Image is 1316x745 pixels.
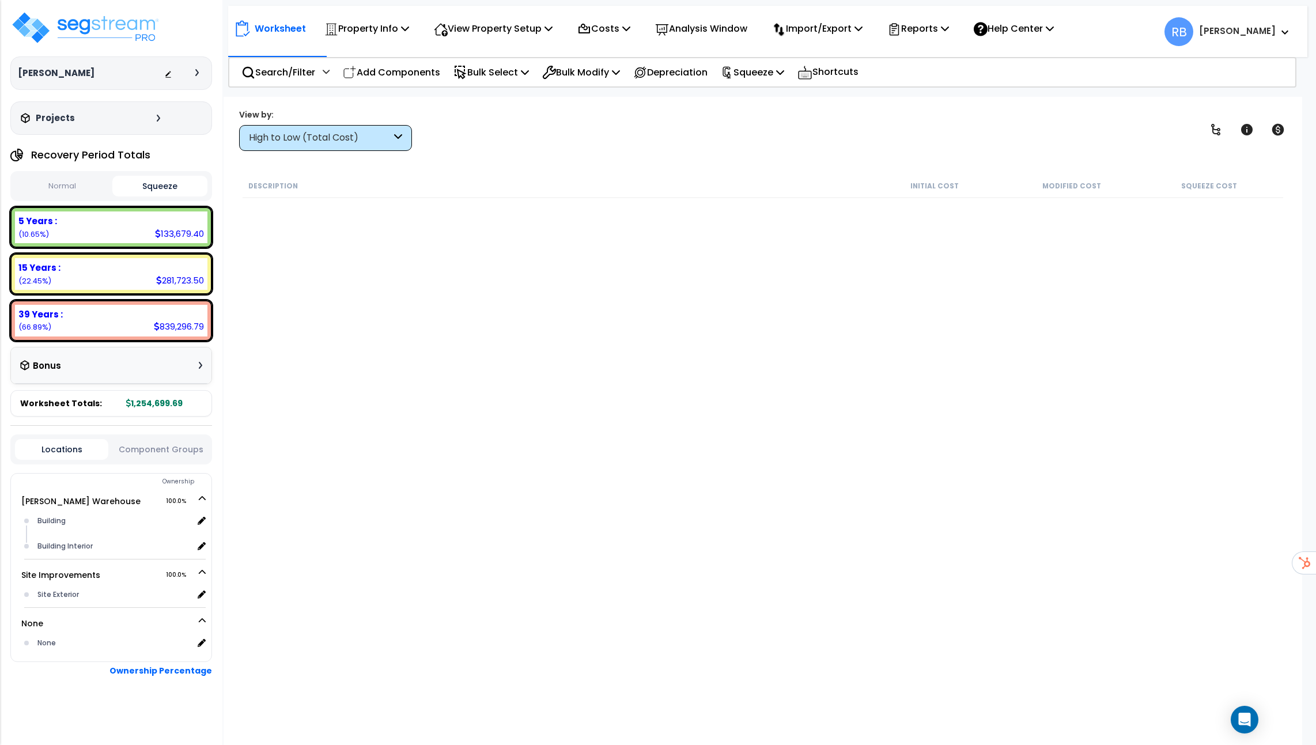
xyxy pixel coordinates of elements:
span: Worksheet Totals: [20,398,102,409]
div: Building [35,514,193,528]
small: Modified Cost [1042,181,1101,191]
b: [PERSON_NAME] [1199,25,1276,37]
span: 100.0% [166,494,196,508]
div: Add Components [336,59,447,86]
button: Locations [15,439,108,460]
small: Initial Cost [910,181,959,191]
b: 1,254,699.69 [126,398,183,409]
div: 133,679.40 [155,228,204,240]
p: Worksheet [255,21,306,36]
div: Depreciation [627,59,714,86]
p: Shortcuts [797,64,859,81]
b: Ownership Percentage [109,665,212,676]
b: 15 Years : [18,262,60,274]
button: Component Groups [114,443,207,456]
button: Squeeze [112,176,207,196]
img: logo_pro_r.png [10,10,160,45]
div: Ownership [34,475,211,489]
span: 100.0% [166,568,196,582]
a: None [21,618,43,629]
p: Bulk Select [453,65,529,80]
a: Site Improvements 100.0% [21,569,100,581]
div: Open Intercom Messenger [1231,706,1258,733]
div: None [35,636,193,650]
p: Bulk Modify [542,65,620,80]
small: Squeeze Cost [1181,181,1237,191]
p: Property Info [324,21,409,36]
small: Description [248,181,298,191]
div: High to Low (Total Cost) [249,131,391,145]
h4: Recovery Period Totals [31,149,150,161]
span: RB [1164,17,1193,46]
div: Building Interior [35,539,193,553]
small: 10.654294394665229% [18,229,49,239]
div: Shortcuts [791,58,865,86]
b: 39 Years : [18,308,63,320]
h3: Bonus [33,361,61,371]
p: Reports [887,21,949,36]
div: Site Exterior [35,588,193,602]
p: Analysis Window [655,21,747,36]
p: Depreciation [633,65,708,80]
h3: Projects [36,112,75,124]
small: 66.89224492700079% [18,322,51,332]
b: 5 Years : [18,215,57,227]
p: Add Components [343,65,440,80]
h3: [PERSON_NAME] [18,67,94,79]
p: Search/Filter [241,65,315,80]
p: Help Center [974,21,1054,36]
p: Import/Export [772,21,863,36]
small: 22.45346067833398% [18,276,51,286]
div: 839,296.79 [154,320,204,332]
button: Normal [15,176,109,196]
p: Squeeze [721,65,784,80]
p: Costs [577,21,630,36]
a: [PERSON_NAME] Warehouse 100.0% [21,496,141,507]
div: View by: [239,109,412,120]
div: 281,723.50 [156,274,204,286]
p: View Property Setup [434,21,553,36]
